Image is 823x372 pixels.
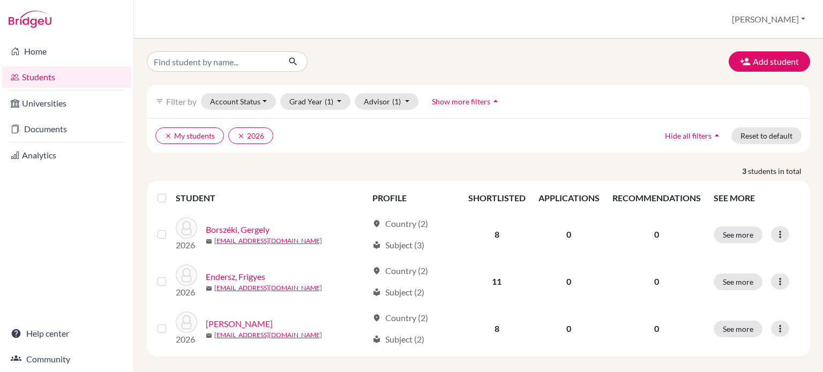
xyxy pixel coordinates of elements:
img: Bridge-U [9,11,51,28]
button: See more [714,226,762,243]
i: clear [164,132,172,140]
td: 8 [462,305,532,352]
p: 0 [612,322,701,335]
div: Subject (3) [372,239,424,252]
a: Help center [2,323,131,344]
img: Borszéki, Gergely [176,217,197,239]
a: [PERSON_NAME] [206,317,273,330]
span: local_library [372,335,381,344]
span: Show more filters [432,97,490,106]
span: Hide all filters [665,131,712,140]
th: RECOMMENDATIONS [606,185,707,211]
input: Find student by name... [147,51,280,72]
span: local_library [372,288,381,297]
button: Show more filtersarrow_drop_up [423,93,510,110]
button: [PERSON_NAME] [727,9,810,29]
i: arrow_drop_up [712,130,722,141]
span: location_on [372,219,381,228]
span: location_on [372,267,381,275]
button: Advisor(1) [355,93,418,110]
img: Kutasi, Sára [176,312,197,333]
i: filter_list [155,97,164,105]
a: [EMAIL_ADDRESS][DOMAIN_NAME] [214,236,322,246]
a: Borszéki, Gergely [206,223,270,236]
img: Endersz, Frigyes [176,264,197,286]
button: Grad Year(1) [280,93,351,110]
td: 8 [462,211,532,258]
button: Reset to default [731,127,802,144]
div: Subject (2) [372,286,424,299]
div: Country (2) [372,217,428,230]
p: 0 [612,228,701,241]
strong: 3 [742,165,748,177]
th: APPLICATIONS [532,185,606,211]
td: 0 [532,305,606,352]
span: (1) [392,97,401,106]
button: See more [714,274,762,290]
span: mail [206,332,212,339]
a: [EMAIL_ADDRESS][DOMAIN_NAME] [214,330,322,340]
a: Students [2,66,131,88]
td: 11 [462,258,532,305]
span: (1) [325,97,333,106]
button: clearMy students [155,127,224,144]
th: SEE MORE [707,185,806,211]
a: Community [2,348,131,370]
a: [EMAIL_ADDRESS][DOMAIN_NAME] [214,283,322,293]
a: Home [2,41,131,62]
span: mail [206,285,212,292]
th: SHORTLISTED [462,185,532,211]
p: 2026 [176,239,197,252]
span: location_on [372,314,381,322]
div: Subject (2) [372,333,424,346]
span: local_library [372,241,381,249]
p: 0 [612,275,701,288]
td: 0 [532,258,606,305]
span: mail [206,238,212,245]
a: Endersz, Frigyes [206,270,265,283]
button: Account Status [201,93,276,110]
div: Country (2) [372,312,428,324]
button: clear2026 [228,127,273,144]
span: students in total [748,165,810,177]
button: Add student [729,51,810,72]
i: arrow_drop_up [490,96,501,107]
th: STUDENT [176,185,366,211]
p: 2026 [176,286,197,299]
a: Universities [2,93,131,114]
a: Documents [2,118,131,140]
a: Analytics [2,145,131,166]
div: Country (2) [372,264,428,277]
p: 2026 [176,333,197,346]
button: Hide all filtersarrow_drop_up [656,127,731,144]
td: 0 [532,211,606,258]
span: Filter by [166,96,197,107]
button: See more [714,321,762,337]
th: PROFILE [366,185,462,211]
i: clear [237,132,245,140]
